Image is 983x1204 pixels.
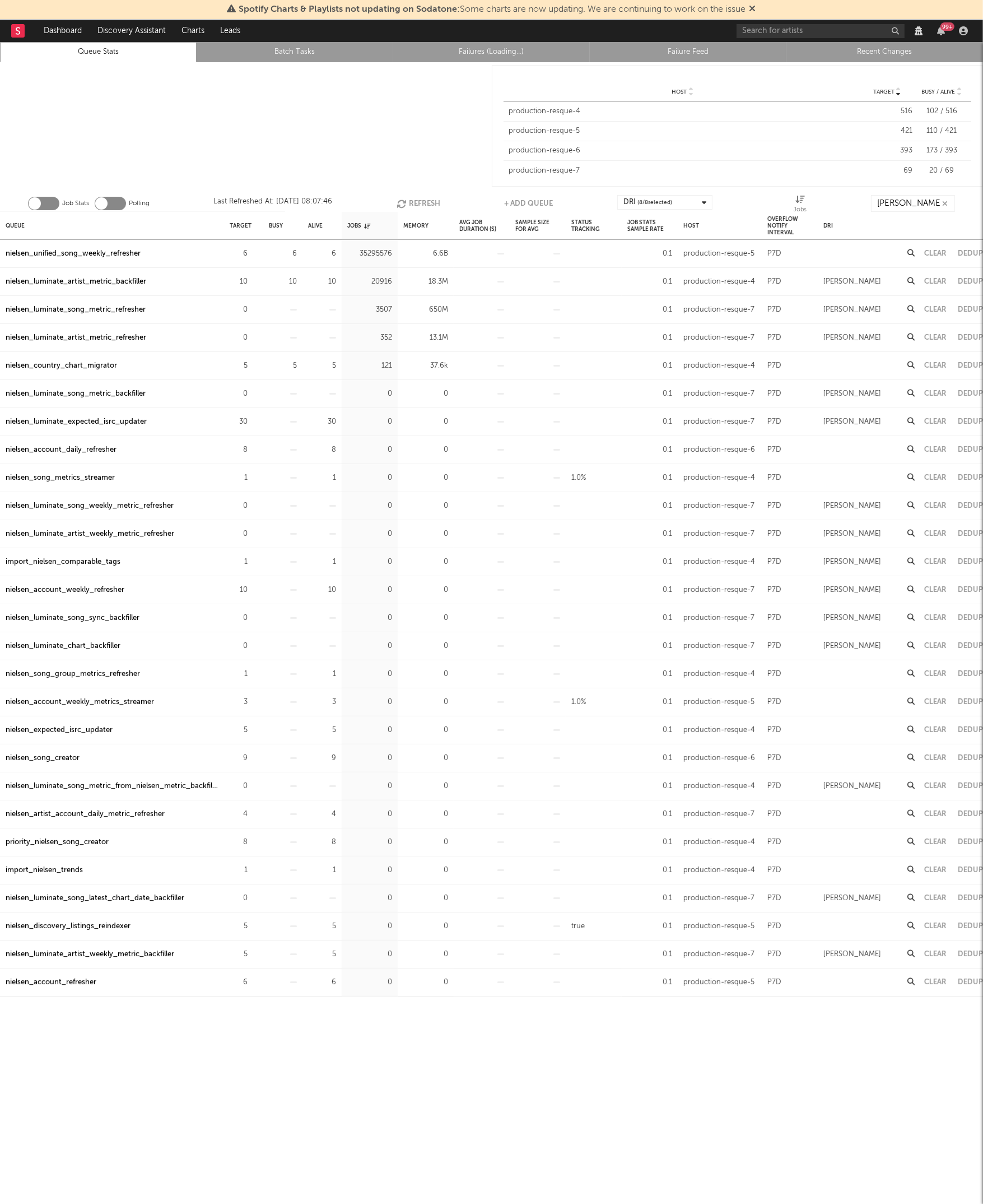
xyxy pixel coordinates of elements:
div: 0 [403,499,448,513]
div: production-resque-4 [683,471,755,485]
div: 0.1 [627,247,672,261]
div: 1.0% [571,696,586,709]
a: nielsen_luminate_expected_isrc_updater [6,415,147,429]
div: production-resque-7 [683,387,754,401]
div: 6.6B [403,247,448,261]
div: 6 [269,247,297,261]
div: 0 [403,415,448,429]
div: Alive [308,214,323,238]
a: nielsen_luminate_chart_backfiller [6,640,120,653]
a: Batch Tasks [203,45,387,59]
button: Clear [924,670,947,678]
div: 5 [269,359,297,373]
div: 1 [230,668,248,681]
button: Clear [924,642,947,650]
div: nielsen_account_daily_refresher [6,443,117,457]
div: [PERSON_NAME] [823,584,881,597]
div: P7D [767,303,781,317]
div: 1 [230,555,248,569]
button: Clear [924,754,947,762]
a: Leads [212,20,248,42]
div: 18.3M [403,275,448,289]
a: nielsen_artist_account_daily_metric_refresher [6,808,165,821]
div: [PERSON_NAME] [823,527,881,541]
span: : Some charts are now updating. We are continuing to work on the issue [239,5,746,14]
div: 99 + [940,22,954,31]
span: ( 8 / 8 selected) [637,196,672,209]
div: 0 [230,303,248,317]
div: DRI [623,196,672,209]
div: 393 [862,145,912,156]
div: 0.1 [627,555,672,569]
a: Failure Feed [596,45,780,59]
div: production-resque-7 [683,640,754,653]
a: nielsen_luminate_artist_weekly_metric_refresher [6,527,174,541]
button: Clear [924,586,947,594]
div: 0 [347,555,392,569]
div: 0 [403,668,448,681]
div: production-resque-4 [683,555,755,569]
div: 0 [347,724,392,737]
div: 0 [347,612,392,625]
div: production-resque-4 [683,359,755,373]
div: 0 [230,387,248,401]
div: P7D [767,668,781,681]
div: P7D [767,527,781,541]
div: Status Tracking [571,214,616,238]
div: 0.1 [627,499,672,513]
div: Memory [403,214,428,238]
div: [PERSON_NAME] [823,499,881,513]
div: 1 [308,471,336,485]
button: Clear [924,698,947,706]
a: nielsen_luminate_song_weekly_metric_refresher [6,499,174,513]
div: 8 [308,443,336,457]
div: P7D [767,696,781,709]
button: Clear [924,951,947,958]
a: nielsen_luminate_artist_metric_refresher [6,331,146,345]
div: 0.1 [627,612,672,625]
div: 0 [403,443,448,457]
div: [PERSON_NAME] [823,331,881,345]
div: Job Stats Sample Rate [627,214,672,238]
a: priority_nielsen_song_creator [6,836,109,849]
a: Discovery Assistant [90,20,174,42]
div: P7D [767,612,781,625]
div: Overflow Notify Interval [767,214,812,238]
div: 0 [230,612,248,625]
button: Refresh [397,195,440,212]
div: 516 [862,106,912,117]
div: nielsen_song_group_metrics_refresher [6,668,140,681]
div: 0.1 [627,443,672,457]
div: 0 [403,584,448,597]
div: nielsen_luminate_song_latest_chart_date_backfiller [6,892,184,905]
button: Clear [924,250,947,257]
div: P7D [767,724,781,737]
div: 9 [230,752,248,765]
div: P7D [767,359,781,373]
input: Search... [871,195,955,212]
div: 0 [403,471,448,485]
div: P7D [767,471,781,485]
a: nielsen_luminate_artist_weekly_metric_backfiller [6,948,174,961]
div: 20 / 69 [918,165,966,177]
button: Clear [924,558,947,566]
div: P7D [767,415,781,429]
div: 0 [347,499,392,513]
div: import_nielsen_comparable_tags [6,555,120,569]
button: Clear [924,839,947,846]
a: nielsen_country_chart_migrator [6,359,117,373]
div: 0 [403,612,448,625]
div: nielsen_account_weekly_metrics_streamer [6,696,154,709]
div: 1.0% [571,471,586,485]
button: Clear [924,278,947,285]
div: 173 / 393 [918,145,966,156]
div: nielsen_expected_isrc_updater [6,724,113,737]
div: 0.1 [627,471,672,485]
div: production-resque-7 [683,527,754,541]
a: nielsen_discovery_listings_reindexer [6,920,131,933]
